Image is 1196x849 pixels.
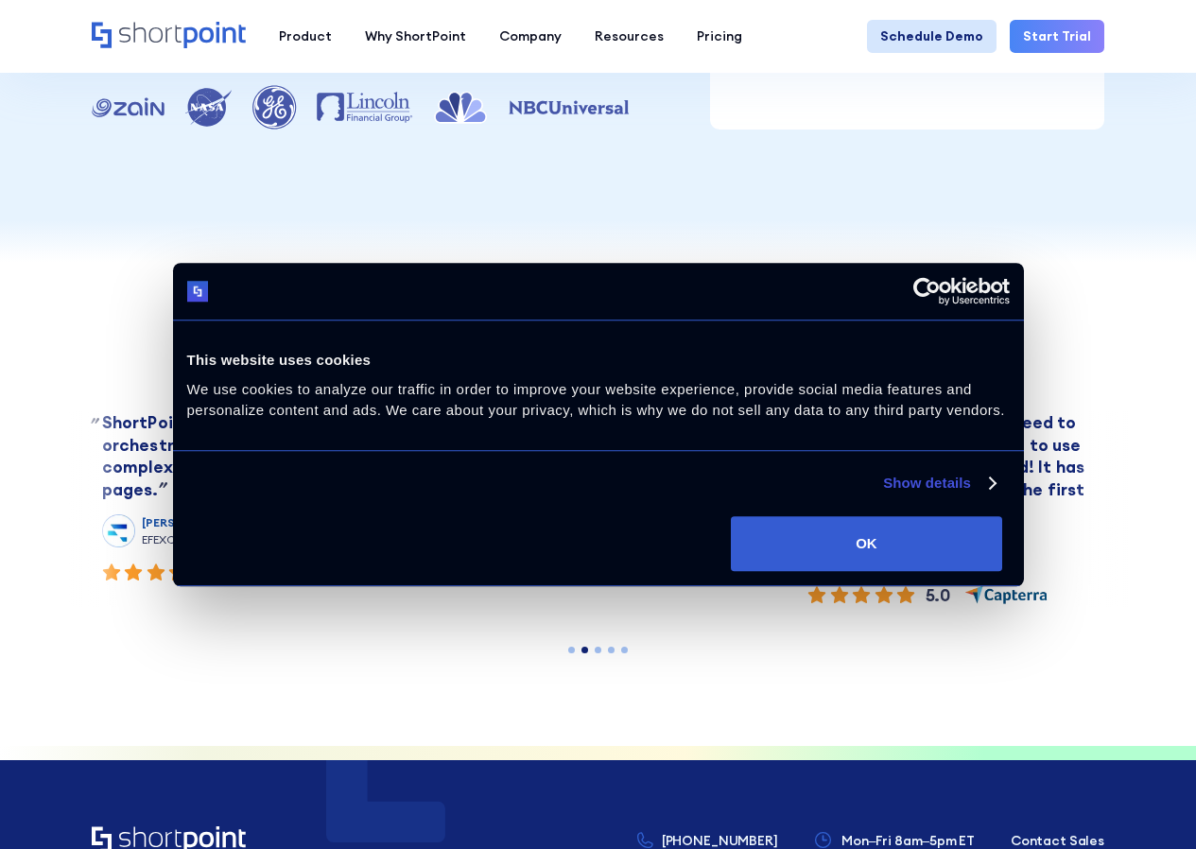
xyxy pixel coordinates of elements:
[365,26,466,46] div: Why ShortPoint
[142,514,389,531] div: [PERSON_NAME]
[680,20,758,53] a: Pricing
[348,20,482,53] a: Why ShortPoint
[867,20,997,53] a: Schedule Demo
[844,277,1010,305] a: Usercentrics Cookiebot - opens in a new window
[883,472,995,494] a: Show details
[187,281,209,303] img: logo
[187,381,1005,419] span: We use cookies to analyze our traffic in order to improve your website experience, provide social...
[262,20,348,53] a: Product
[279,26,332,46] div: Product
[1101,758,1196,849] iframe: Chat Widget
[142,531,389,548] div: Efexcon AG
[578,20,680,53] a: Resources
[187,349,1010,372] div: This website uses cookies
[926,584,950,607] div: 5.0
[92,22,246,50] a: Home
[499,26,562,46] div: Company
[595,26,664,46] div: Resources
[482,20,578,53] a: Company
[731,516,1002,571] button: OK
[697,26,742,46] div: Pricing
[1010,20,1104,53] a: Start Trial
